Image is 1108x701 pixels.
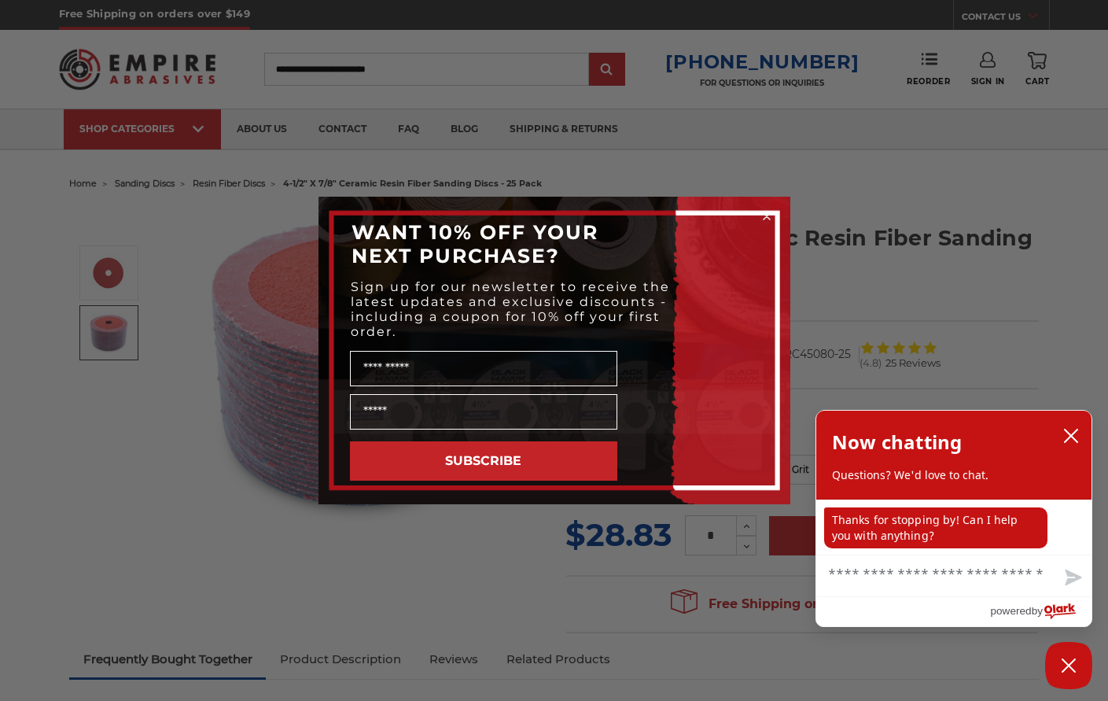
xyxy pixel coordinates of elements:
[990,601,1031,621] span: powered
[1045,642,1092,689] button: Close Chatbox
[832,426,962,458] h2: Now chatting
[352,220,598,267] span: WANT 10% OFF YOUR NEXT PURCHASE?
[832,467,1076,483] p: Questions? We'd love to chat.
[815,410,1092,627] div: olark chatbox
[759,208,775,224] button: Close dialog
[1032,601,1043,621] span: by
[1052,560,1091,596] button: Send message
[350,394,617,430] input: Email
[824,507,1047,548] p: Thanks for stopping by! Can I help you with anything?
[816,500,1091,555] div: chat
[1058,424,1084,448] button: close chatbox
[351,279,670,339] span: Sign up for our newsletter to receive the latest updates and exclusive discounts - including a co...
[990,597,1091,626] a: Powered by Olark
[350,441,617,481] button: SUBSCRIBE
